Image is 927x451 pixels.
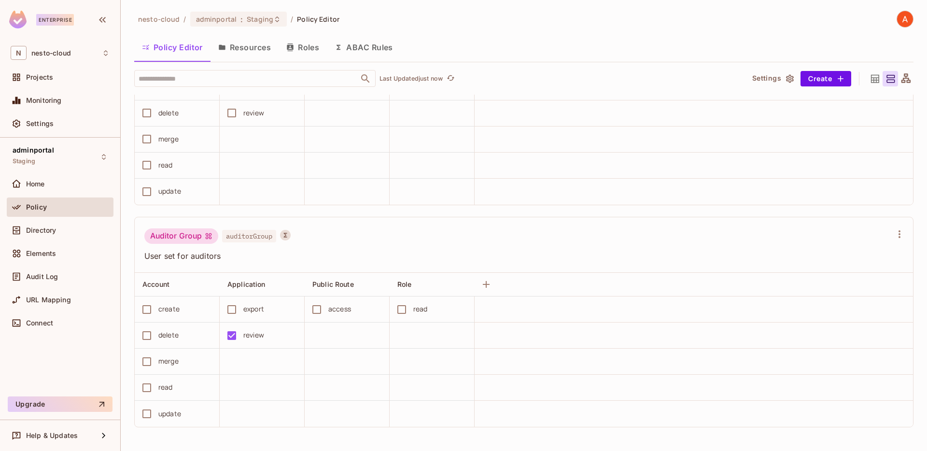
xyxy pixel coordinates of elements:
span: Elements [26,250,56,257]
div: update [158,186,181,197]
span: N [11,46,27,60]
span: auditorGroup [222,230,276,242]
span: Audit Log [26,273,58,281]
div: read [413,304,428,314]
img: Adel Ati [897,11,913,27]
span: : [240,15,243,23]
div: create [158,304,180,314]
span: Public Route [312,280,354,288]
div: read [158,160,173,170]
button: Resources [211,35,279,59]
span: Connect [26,319,53,327]
div: access [328,304,351,314]
span: Click to refresh data [443,73,456,85]
span: Role [397,280,412,288]
div: Enterprise [36,14,74,26]
span: Help & Updates [26,432,78,439]
button: Settings [748,71,797,86]
span: URL Mapping [26,296,71,304]
span: Policy Editor [297,14,339,24]
span: Staging [247,14,273,24]
span: Workspace: nesto-cloud [31,49,71,57]
div: update [158,409,181,419]
span: the active workspace [138,14,180,24]
button: refresh [445,73,456,85]
button: A User Set is a dynamically conditioned role, grouping users based on real-time criteria. [280,230,291,240]
div: Auditor Group [144,228,218,244]
span: Policy [26,203,47,211]
div: export [243,304,264,314]
span: adminportal [13,146,54,154]
button: Open [359,72,372,85]
span: Settings [26,120,54,127]
div: review [243,108,264,118]
span: Directory [26,226,56,234]
div: delete [158,330,179,340]
span: Account [142,280,169,288]
button: ABAC Rules [327,35,401,59]
img: SReyMgAAAABJRU5ErkJggg== [9,11,27,28]
p: Last Updated just now [379,75,443,83]
span: Projects [26,73,53,81]
div: merge [158,134,179,144]
li: / [291,14,293,24]
span: Application [227,280,266,288]
span: Staging [13,157,35,165]
span: User set for auditors [144,251,892,261]
button: Policy Editor [134,35,211,59]
button: Upgrade [8,396,112,412]
button: Create [801,71,851,86]
div: read [158,382,173,393]
span: adminportal [196,14,237,24]
div: merge [158,356,179,366]
span: Monitoring [26,97,62,104]
li: / [183,14,186,24]
button: Roles [279,35,327,59]
div: review [243,330,264,340]
span: Home [26,180,45,188]
div: delete [158,108,179,118]
span: refresh [447,74,455,84]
